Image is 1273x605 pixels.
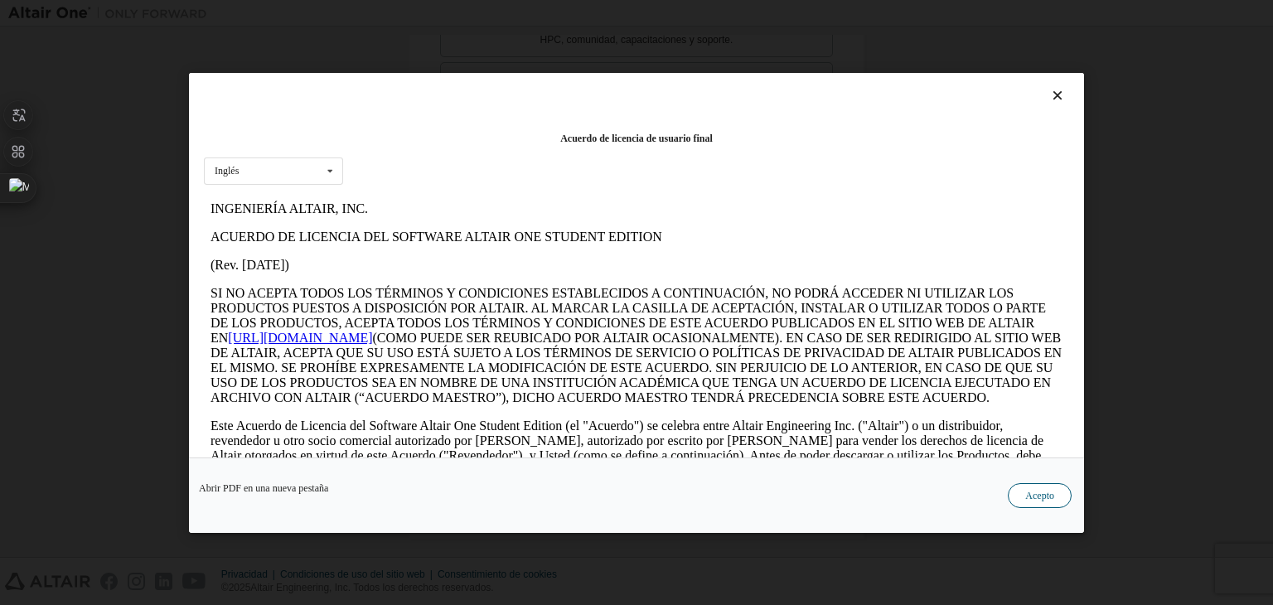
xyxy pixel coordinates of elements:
font: Inglés [215,165,239,177]
font: Acuerdo de licencia de usuario final [560,133,713,144]
button: Acepto [1008,483,1072,508]
a: [URL][DOMAIN_NAME] [24,136,168,150]
a: Abrir PDF en una nueva pestaña [199,483,328,493]
font: Acepto [1025,490,1054,501]
font: SI NO ACEPTA TODOS LOS TÉRMINOS Y CONDICIONES ESTABLECIDOS A CONTINUACIÓN, NO PODRÁ ACCEDER NI UT... [7,91,842,150]
font: ACUERDO DE LICENCIA DEL SOFTWARE ALTAIR ONE STUDENT EDITION [7,35,458,49]
font: INGENIERÍA ALTAIR, INC. [7,7,164,21]
font: Este Acuerdo de Licencia del Software Altair One Student Edition (el "Acuerdo") se celebra entre ... [7,224,840,298]
font: Abrir PDF en una nueva pestaña [199,482,328,494]
font: (COMO PUEDE SER REUBICADO POR ALTAIR OCASIONALMENTE). EN CASO DE SER REDIRIGIDO AL SITIO WEB DE A... [7,136,858,210]
font: (Rev. [DATE]) [7,63,85,77]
